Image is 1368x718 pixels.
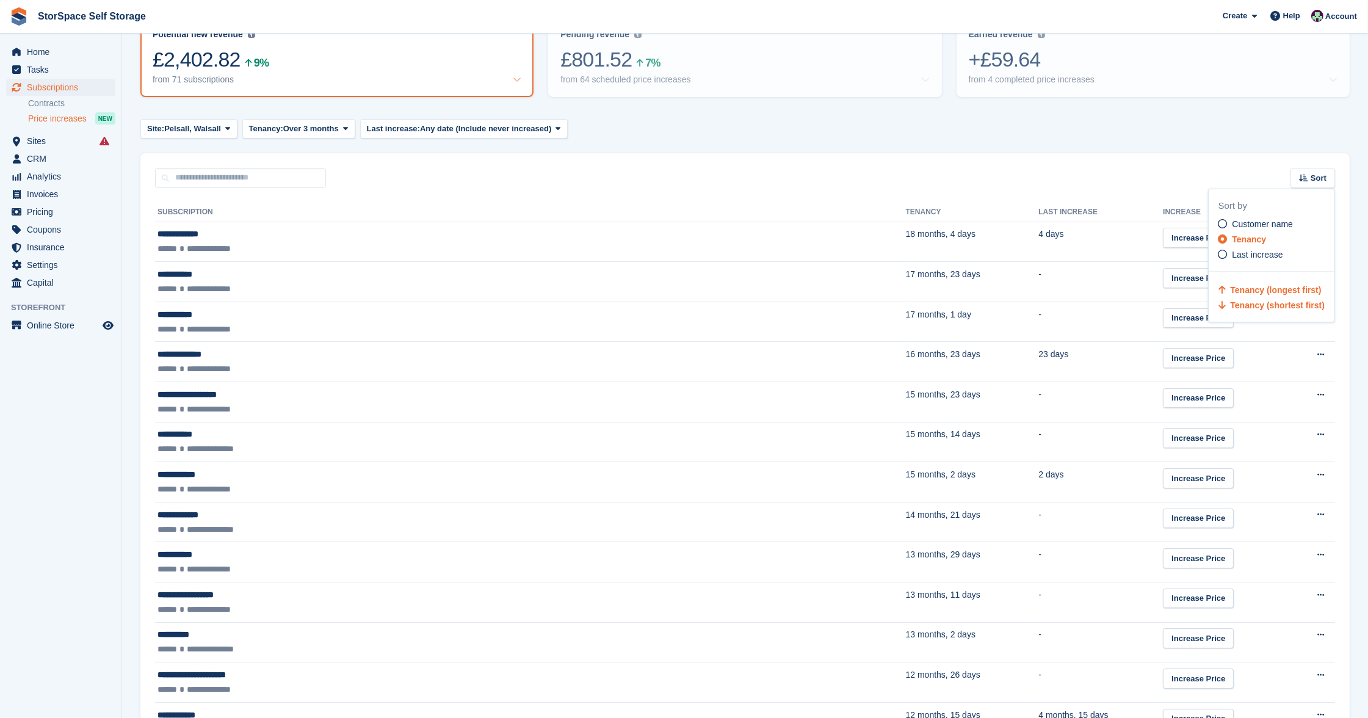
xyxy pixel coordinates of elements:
[6,274,115,291] a: menu
[1163,509,1234,529] a: Increase Price
[420,123,551,135] span: Any date (Include never increased)
[153,47,521,72] div: £2,402.82
[1038,262,1163,302] td: -
[1230,300,1325,310] span: Tenancy (shortest first)
[560,47,929,72] div: £801.52
[645,59,660,67] div: 7%
[27,203,100,220] span: Pricing
[906,203,1039,222] th: Tenancy
[101,318,115,333] a: Preview store
[1038,422,1163,462] td: -
[249,123,283,135] span: Tenancy:
[906,269,980,279] span: 17 months, 23 days
[1038,342,1163,382] td: 23 days
[906,390,980,399] span: 15 months, 23 days
[28,98,115,109] a: Contracts
[1038,382,1163,422] td: -
[164,123,221,135] span: Pelsall, Walsall
[27,43,100,60] span: Home
[6,317,115,334] a: menu
[6,43,115,60] a: menu
[1311,172,1326,184] span: Sort
[242,119,355,139] button: Tenancy: Over 3 months
[27,274,100,291] span: Capital
[1038,203,1163,222] th: Last increase
[6,168,115,185] a: menu
[6,186,115,203] a: menu
[248,31,255,38] img: icon-info-grey-7440780725fd019a000dd9b08b2336e03edf1995a4989e88bcd33f0948082b44.svg
[1163,388,1234,408] a: Increase Price
[969,47,1337,72] div: +£59.64
[1163,348,1234,368] a: Increase Price
[1230,285,1321,295] span: Tenancy (longest first)
[6,221,115,238] a: menu
[1163,589,1234,609] a: Increase Price
[6,150,115,167] a: menu
[548,17,941,97] a: Pending revenue £801.52 7% from 64 scheduled price increases
[1038,542,1163,582] td: -
[10,7,28,26] img: stora-icon-8386f47178a22dfd0bd8f6a31ec36ba5ce8667c1dd55bd0f319d3a0aa187defe.svg
[1038,502,1163,542] td: -
[254,59,269,67] div: 9%
[27,221,100,238] span: Coupons
[1232,250,1283,259] span: Last increase
[155,203,906,222] th: Subscription
[906,229,975,239] span: 18 months, 4 days
[153,29,243,40] div: Potential new revenue
[140,17,534,97] a: Potential new revenue £2,402.82 9% from 71 subscriptions
[33,6,151,26] a: StorSpace Self Storage
[360,119,568,139] button: Last increase: Any date (Include never increased)
[27,150,100,167] span: CRM
[27,256,100,274] span: Settings
[28,113,87,125] span: Price increases
[969,29,1033,40] div: Earned revenue
[283,123,339,135] span: Over 3 months
[906,670,980,680] span: 12 months, 26 days
[1038,662,1163,703] td: -
[969,74,1095,85] div: from 4 completed price increases
[906,470,975,479] span: 15 months, 2 days
[147,123,164,135] span: Site:
[1218,285,1322,295] a: Tenancy (longest first)
[1038,582,1163,623] td: -
[6,239,115,256] a: menu
[6,256,115,274] a: menu
[1163,308,1234,328] a: Increase Price
[6,79,115,96] a: menu
[27,317,100,334] span: Online Store
[6,203,115,220] a: menu
[906,510,980,520] span: 14 months, 21 days
[28,112,115,125] a: Price increases NEW
[1232,234,1266,244] span: Tenancy
[634,31,642,38] img: icon-info-grey-7440780725fd019a000dd9b08b2336e03edf1995a4989e88bcd33f0948082b44.svg
[1038,31,1045,38] img: icon-info-grey-7440780725fd019a000dd9b08b2336e03edf1995a4989e88bcd33f0948082b44.svg
[1163,203,1289,222] th: Increase
[1218,218,1334,231] a: Customer name
[1223,10,1247,22] span: Create
[27,61,100,78] span: Tasks
[906,590,980,600] span: 13 months, 11 days
[906,549,980,559] span: 13 months, 29 days
[1232,219,1293,229] span: Customer name
[100,136,109,146] i: Smart entry sync failures have occurred
[95,112,115,125] div: NEW
[1038,622,1163,662] td: -
[1283,10,1300,22] span: Help
[1163,669,1234,689] a: Increase Price
[1038,302,1163,342] td: -
[27,132,100,150] span: Sites
[1163,428,1234,448] a: Increase Price
[1218,199,1334,213] div: Sort by
[1163,468,1234,488] a: Increase Price
[906,429,980,439] span: 15 months, 14 days
[1218,233,1334,246] a: Tenancy
[27,79,100,96] span: Subscriptions
[140,119,237,139] button: Site: Pelsall, Walsall
[1038,462,1163,502] td: 2 days
[906,349,980,359] span: 16 months, 23 days
[27,239,100,256] span: Insurance
[906,629,975,639] span: 13 months, 2 days
[1163,548,1234,568] a: Increase Price
[1325,10,1357,23] span: Account
[1218,300,1325,310] a: Tenancy (shortest first)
